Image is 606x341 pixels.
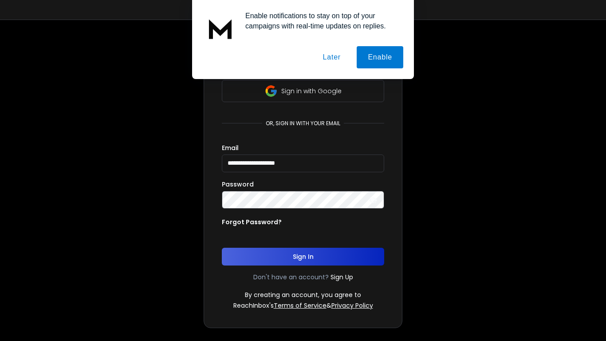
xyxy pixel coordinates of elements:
[222,80,384,102] button: Sign in with Google
[331,273,353,282] a: Sign Up
[245,290,361,299] p: By creating an account, you agree to
[262,120,344,127] p: or, sign in with your email
[238,11,403,31] div: Enable notifications to stay on top of your campaigns with real-time updates on replies.
[311,46,351,68] button: Later
[222,248,384,266] button: Sign In
[222,218,282,226] p: Forgot Password?
[253,273,329,282] p: Don't have an account?
[357,46,403,68] button: Enable
[233,301,373,310] p: ReachInbox's &
[222,181,254,187] label: Password
[222,145,239,151] label: Email
[274,301,327,310] a: Terms of Service
[281,87,342,95] p: Sign in with Google
[203,11,238,46] img: notification icon
[331,301,373,310] a: Privacy Policy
